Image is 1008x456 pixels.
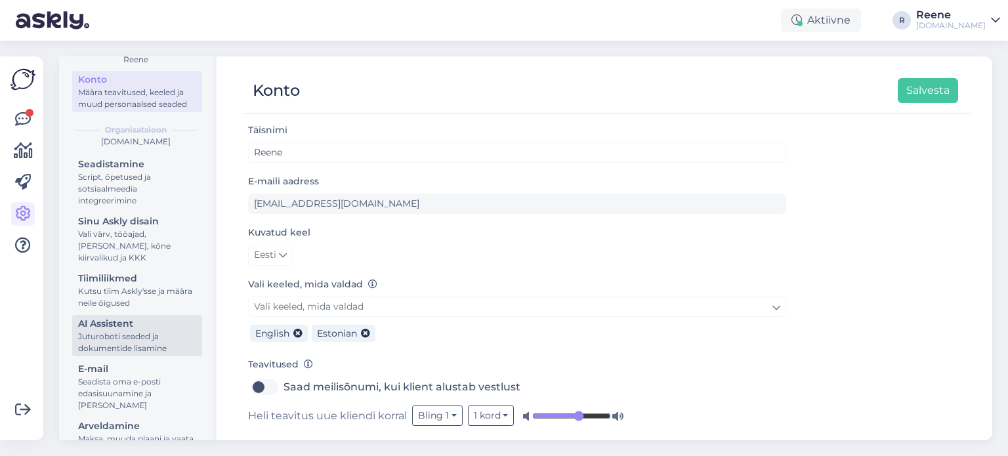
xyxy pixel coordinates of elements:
span: Estonian [317,327,357,339]
div: Konto [78,73,196,87]
div: Tiimiliikmed [78,272,196,285]
label: E-maili aadress [248,175,319,188]
a: E-mailSeadista oma e-posti edasisuunamine ja [PERSON_NAME] [72,360,202,413]
div: Reene [916,10,986,20]
div: R [892,11,911,30]
div: Seadista oma e-posti edasisuunamine ja [PERSON_NAME] [78,376,196,411]
div: Seadistamine [78,157,196,171]
button: Bling 1 [412,405,463,426]
div: Script, õpetused ja sotsiaalmeedia integreerimine [78,171,196,207]
label: Teavitused [248,358,313,371]
b: Organisatsioon [105,124,167,136]
button: 1 kord [468,405,514,426]
img: Askly Logo [10,67,35,92]
div: Arveldamine [78,419,196,433]
span: Eesti [254,248,276,262]
div: [DOMAIN_NAME] [70,136,202,148]
label: Saad meilisõnumi, kui klient alustab vestlust [283,377,520,398]
a: Sinu Askly disainVali värv, tööajad, [PERSON_NAME], kõne kiirvalikud ja KKK [72,213,202,266]
div: AI Assistent [78,317,196,331]
div: Heli teavitus uue kliendi korral [248,405,786,426]
div: Aktiivne [781,9,861,32]
a: SeadistamineScript, õpetused ja sotsiaalmeedia integreerimine [72,155,202,209]
a: Eesti [248,245,293,266]
button: Salvesta [898,78,958,103]
span: Vali keeled, mida valdad [254,301,364,312]
a: KontoMäära teavitused, keeled ja muud personaalsed seaded [72,71,202,112]
div: Konto [253,78,300,103]
div: [DOMAIN_NAME] [916,20,986,31]
a: Reene[DOMAIN_NAME] [916,10,1000,31]
input: Sisesta e-maili aadress [248,194,786,214]
div: Sinu Askly disain [78,215,196,228]
a: TiimiliikmedKutsu tiim Askly'sse ja määra neile õigused [72,270,202,311]
label: Kuvatud keel [248,226,310,239]
div: Vali värv, tööajad, [PERSON_NAME], kõne kiirvalikud ja KKK [78,228,196,264]
div: Reene [70,54,202,66]
label: Täisnimi [248,123,287,137]
span: English [255,327,289,339]
div: Kutsu tiim Askly'sse ja määra neile õigused [78,285,196,309]
div: Juturoboti seaded ja dokumentide lisamine [78,331,196,354]
div: E-mail [78,362,196,376]
a: Vali keeled, mida valdad [248,297,786,317]
label: Vali keeled, mida valdad [248,278,377,291]
input: Sisesta nimi [248,142,786,163]
div: Määra teavitused, keeled ja muud personaalsed seaded [78,87,196,110]
a: AI AssistentJuturoboti seaded ja dokumentide lisamine [72,315,202,356]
